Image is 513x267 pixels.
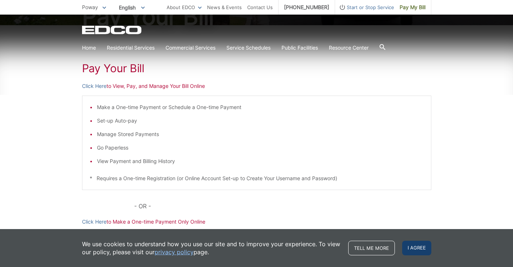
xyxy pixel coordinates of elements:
[90,174,424,182] p: * Requires a One-time Registration (or Online Account Set-up to Create Your Username and Password)
[97,103,424,111] li: Make a One-time Payment or Schedule a One-time Payment
[400,3,425,11] span: Pay My Bill
[329,44,369,52] a: Resource Center
[348,241,395,255] a: Tell me more
[107,44,155,52] a: Residential Services
[82,218,106,226] a: Click Here
[155,248,194,256] a: privacy policy
[226,44,271,52] a: Service Schedules
[97,117,424,125] li: Set-up Auto-pay
[167,3,202,11] a: About EDCO
[82,4,98,10] span: Poway
[207,3,242,11] a: News & Events
[247,3,273,11] a: Contact Us
[166,44,215,52] a: Commercial Services
[97,157,424,165] li: View Payment and Billing History
[97,144,424,152] li: Go Paperless
[82,82,431,90] p: to View, Pay, and Manage Your Bill Online
[82,82,106,90] a: Click Here
[134,201,431,211] p: - OR -
[402,241,431,255] span: I agree
[82,62,431,75] h1: Pay Your Bill
[82,218,431,226] p: to Make a One-time Payment Only Online
[82,44,96,52] a: Home
[97,130,424,138] li: Manage Stored Payments
[82,240,341,256] p: We use cookies to understand how you use our site and to improve your experience. To view our pol...
[113,1,150,13] span: English
[82,26,143,34] a: EDCD logo. Return to the homepage.
[281,44,318,52] a: Public Facilities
